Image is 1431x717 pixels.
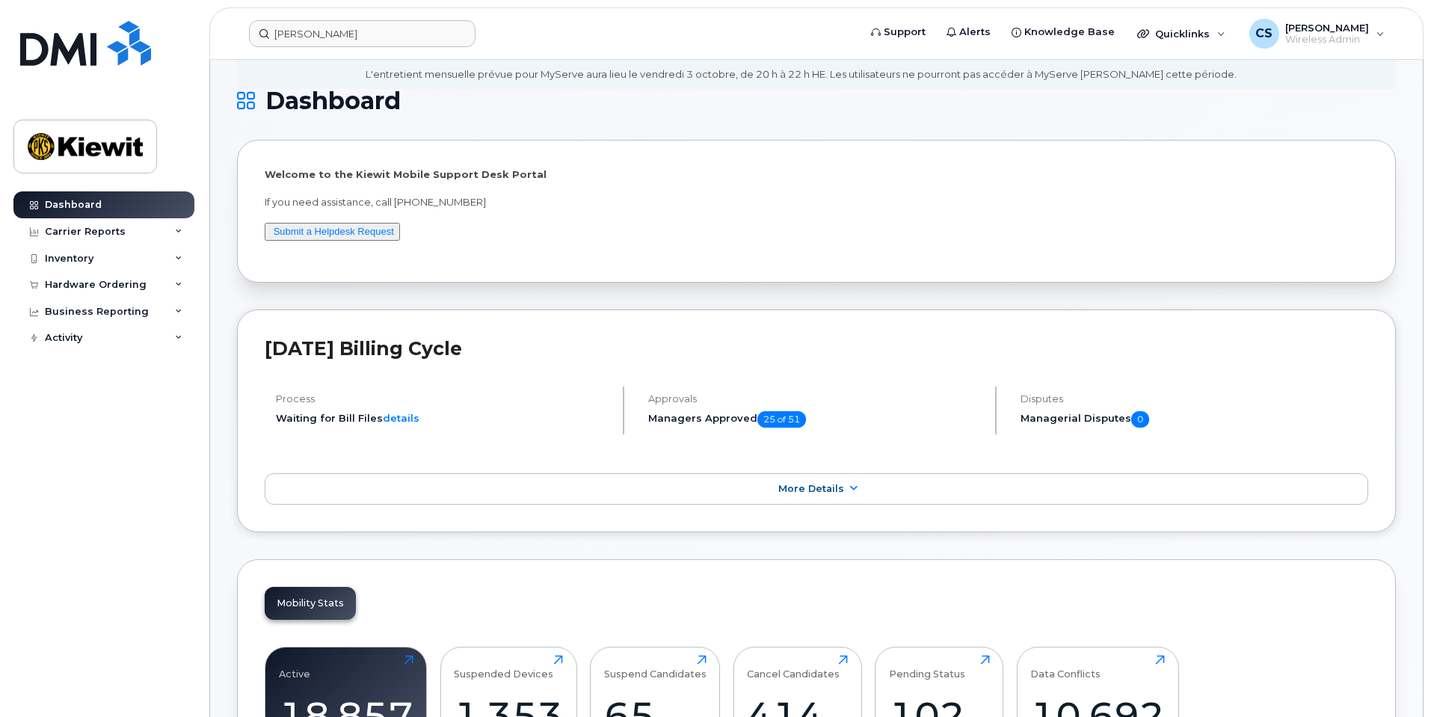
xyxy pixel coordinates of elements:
[366,40,1237,81] div: MyServe scheduled maintenance will occur [DATE][DATE] 8:00 PM - 10:00 PM Eastern. Users will be u...
[1239,19,1395,49] div: Christopher Sajous
[648,411,982,428] h5: Managers Approved
[454,655,553,680] div: Suspended Devices
[265,167,1368,182] p: Welcome to the Kiewit Mobile Support Desk Portal
[884,25,926,40] span: Support
[1155,28,1210,40] span: Quicklinks
[274,226,394,237] a: Submit a Helpdesk Request
[1285,22,1369,34] span: [PERSON_NAME]
[936,17,1001,47] a: Alerts
[889,655,965,680] div: Pending Status
[265,195,1368,209] p: If you need assistance, call [PHONE_NUMBER]
[1001,17,1125,47] a: Knowledge Base
[1021,411,1368,428] h5: Managerial Disputes
[747,655,840,680] div: Cancel Candidates
[1127,19,1236,49] div: Quicklinks
[265,223,400,241] button: Submit a Helpdesk Request
[276,411,610,425] li: Waiting for Bill Files
[1255,25,1272,43] span: CS
[861,17,936,47] a: Support
[1021,393,1368,404] h4: Disputes
[249,20,476,47] input: Find something...
[1366,652,1420,706] iframe: Messenger Launcher
[383,412,419,424] a: details
[279,655,310,680] div: Active
[276,393,610,404] h4: Process
[1024,25,1115,40] span: Knowledge Base
[265,337,1368,360] h2: [DATE] Billing Cycle
[1101,143,1420,644] iframe: Messenger
[604,655,707,680] div: Suspend Candidates
[648,393,982,404] h4: Approvals
[959,25,991,40] span: Alerts
[1030,655,1101,680] div: Data Conflicts
[265,90,401,112] span: Dashboard
[778,483,844,494] span: More Details
[757,411,806,428] span: 25 of 51
[1285,34,1369,46] span: Wireless Admin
